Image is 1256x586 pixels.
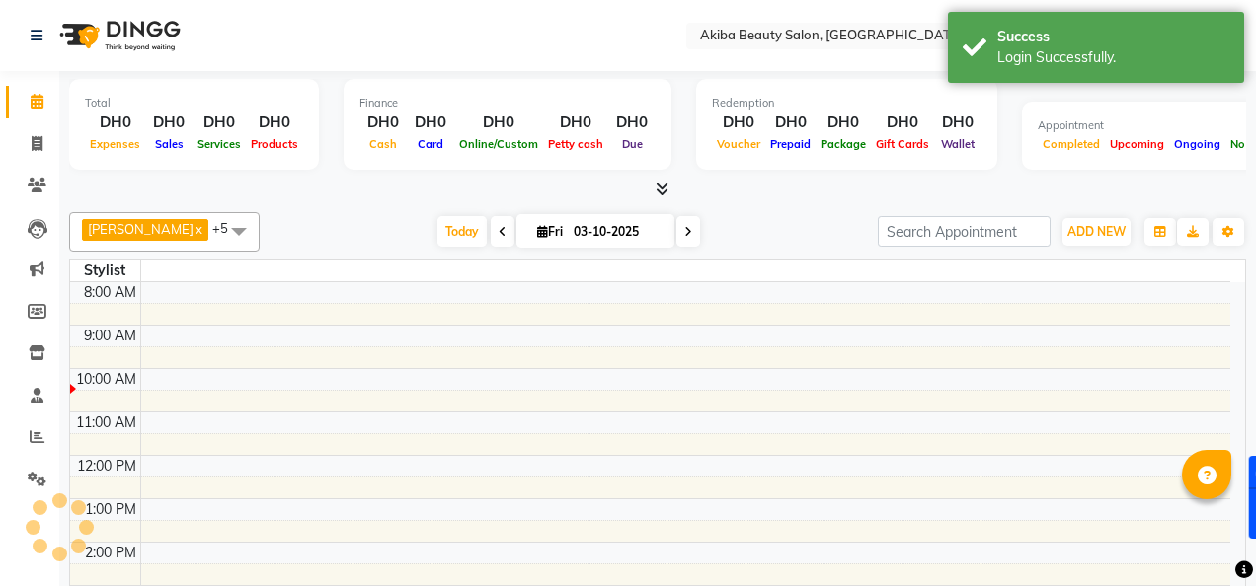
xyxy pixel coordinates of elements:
span: +5 [212,220,243,236]
span: Package [816,137,871,151]
div: DH0 [145,111,193,134]
span: Ongoing [1169,137,1225,151]
input: Search Appointment [878,216,1051,247]
span: Today [437,216,487,247]
span: Petty cash [543,137,608,151]
input: 2025-10-03 [568,217,667,247]
span: Services [193,137,246,151]
div: Finance [359,95,656,111]
span: [PERSON_NAME] [88,221,194,237]
div: Login Successfully. [997,47,1229,68]
div: DH0 [712,111,765,134]
span: ADD NEW [1067,224,1126,239]
div: DH0 [407,111,454,134]
span: Due [617,137,648,151]
div: 11:00 AM [72,412,140,433]
div: 8:00 AM [80,282,140,303]
button: ADD NEW [1062,218,1131,246]
span: Expenses [85,137,145,151]
span: Completed [1038,137,1105,151]
span: Gift Cards [871,137,934,151]
div: DH0 [608,111,656,134]
span: Prepaid [765,137,816,151]
div: 10:00 AM [72,369,140,390]
span: Upcoming [1105,137,1169,151]
iframe: chat widget [1173,507,1236,566]
span: Wallet [936,137,980,151]
div: 12:00 PM [73,456,140,476]
span: Voucher [712,137,765,151]
span: Fri [532,224,568,239]
div: DH0 [816,111,871,134]
div: 9:00 AM [80,326,140,346]
div: Total [85,95,303,111]
span: Online/Custom [454,137,543,151]
div: DH0 [765,111,816,134]
div: DH0 [871,111,934,134]
span: Products [246,137,303,151]
div: Stylist [70,260,140,281]
div: DH0 [454,111,543,134]
div: 1:00 PM [81,499,140,520]
img: logo [50,8,186,63]
div: 2:00 PM [81,543,140,563]
div: DH0 [246,111,303,134]
div: DH0 [193,111,246,134]
a: x [194,221,202,237]
div: Redemption [712,95,981,111]
div: DH0 [934,111,981,134]
div: Success [997,27,1229,47]
div: DH0 [85,111,145,134]
span: Card [413,137,448,151]
span: Sales [150,137,189,151]
span: Cash [364,137,402,151]
div: DH0 [359,111,407,134]
div: DH0 [543,111,608,134]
